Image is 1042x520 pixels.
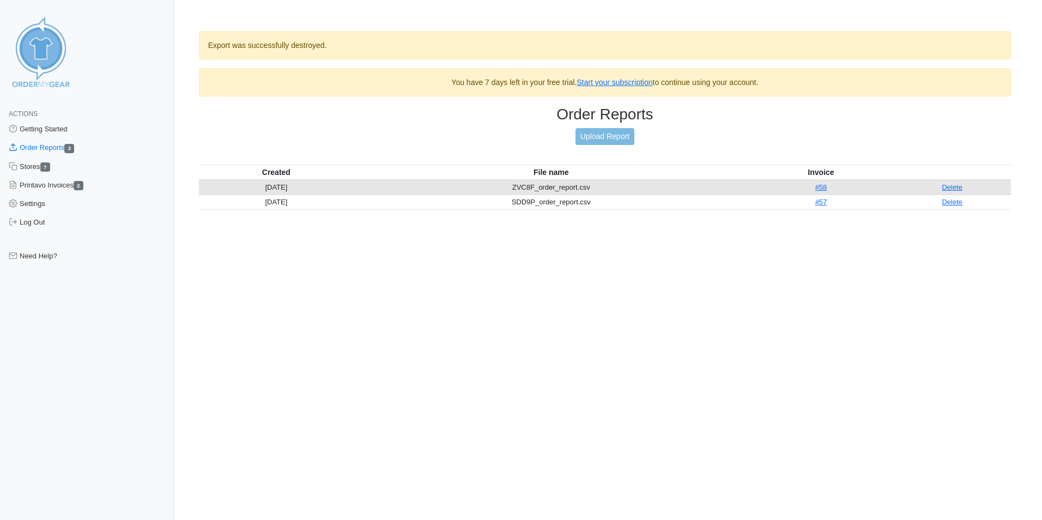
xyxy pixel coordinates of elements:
[74,181,83,190] span: 2
[354,180,749,195] td: ZVC8F_order_report.csv
[64,144,74,153] span: 2
[575,128,634,145] a: Upload Report
[354,195,749,209] td: SDD9P_order_report.csv
[199,68,1011,96] div: You have 7 days left in your free trial. to continue using your account.
[815,183,827,191] a: #58
[942,183,962,191] a: Delete
[354,165,749,180] th: File name
[199,31,1011,59] div: Export was successfully destroyed.
[40,162,50,172] span: 7
[942,198,962,206] a: Delete
[199,165,354,180] th: Created
[199,180,354,195] td: [DATE]
[199,105,1011,124] h3: Order Reports
[749,165,894,180] th: Invoice
[9,110,38,118] span: Actions
[199,195,354,209] td: [DATE]
[577,78,652,87] a: Start your subscription
[815,198,827,206] a: #57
